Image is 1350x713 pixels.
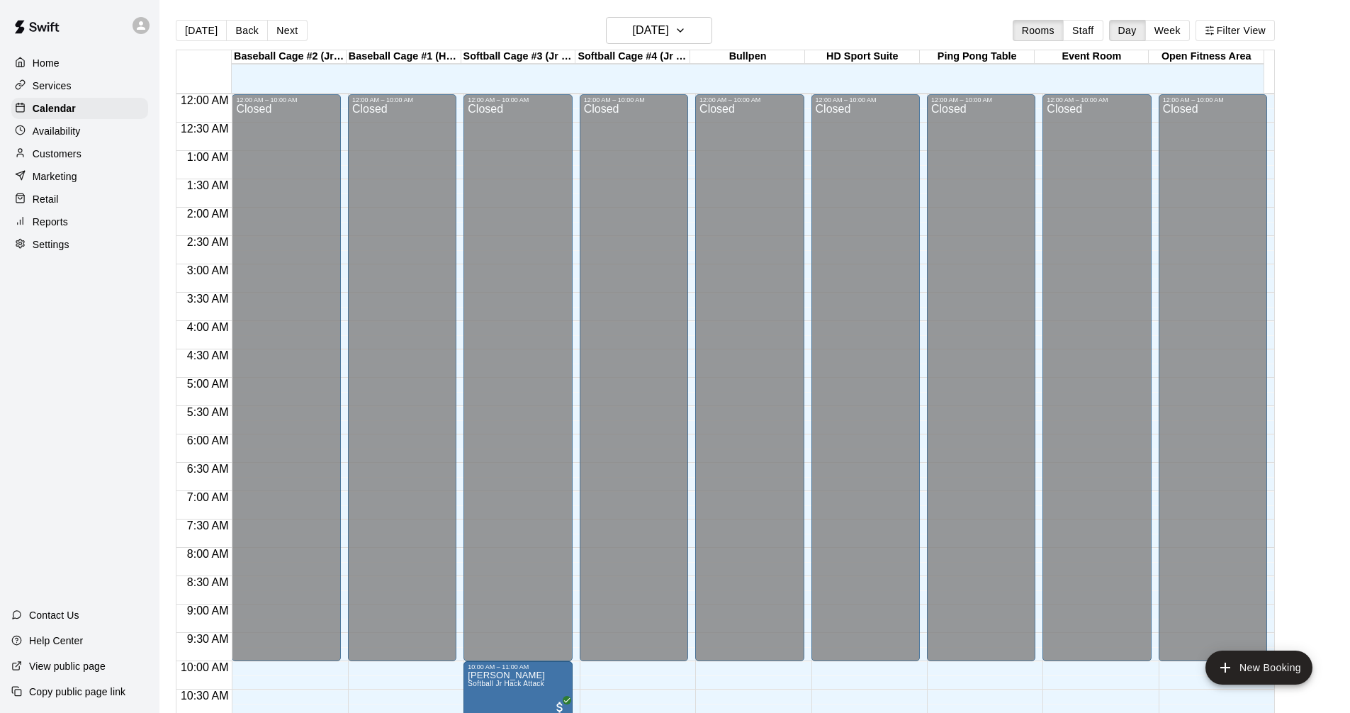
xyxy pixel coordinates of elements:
[811,94,920,661] div: 12:00 AM – 10:00 AM: Closed
[33,192,59,206] p: Retail
[1035,50,1149,64] div: Event Room
[177,690,232,702] span: 10:30 AM
[267,20,307,41] button: Next
[931,96,1031,103] div: 12:00 AM – 10:00 AM
[11,52,148,74] a: Home
[1159,94,1267,661] div: 12:00 AM – 10:00 AM: Closed
[33,101,76,116] p: Calendar
[11,211,148,232] a: Reports
[232,50,347,64] div: Baseball Cage #2 (Jr Hack Attack)
[184,406,232,418] span: 5:30 AM
[29,634,83,648] p: Help Center
[816,103,916,666] div: Closed
[1063,20,1103,41] button: Staff
[633,21,669,40] h6: [DATE]
[232,94,340,661] div: 12:00 AM – 10:00 AM: Closed
[1163,103,1263,666] div: Closed
[352,96,452,103] div: 12:00 AM – 10:00 AM
[461,50,576,64] div: Softball Cage #3 (Jr Hack Attack)
[931,103,1031,666] div: Closed
[184,548,232,560] span: 8:00 AM
[805,50,920,64] div: HD Sport Suite
[1163,96,1263,103] div: 12:00 AM – 10:00 AM
[690,50,805,64] div: Bullpen
[584,103,684,666] div: Closed
[33,56,60,70] p: Home
[11,234,148,255] a: Settings
[584,96,684,103] div: 12:00 AM – 10:00 AM
[33,79,72,93] p: Services
[33,237,69,252] p: Settings
[184,236,232,248] span: 2:30 AM
[33,124,81,138] p: Availability
[11,75,148,96] a: Services
[184,378,232,390] span: 5:00 AM
[177,123,232,135] span: 12:30 AM
[1149,50,1264,64] div: Open Fitness Area
[29,608,79,622] p: Contact Us
[177,661,232,673] span: 10:00 AM
[29,685,125,699] p: Copy public page link
[184,208,232,220] span: 2:00 AM
[184,264,232,276] span: 3:00 AM
[352,103,452,666] div: Closed
[11,166,148,187] a: Marketing
[236,103,336,666] div: Closed
[184,151,232,163] span: 1:00 AM
[1196,20,1275,41] button: Filter View
[11,98,148,119] a: Calendar
[226,20,268,41] button: Back
[468,663,568,670] div: 10:00 AM – 11:00 AM
[184,434,232,447] span: 6:00 AM
[29,659,106,673] p: View public page
[184,293,232,305] span: 3:30 AM
[816,96,916,103] div: 12:00 AM – 10:00 AM
[468,96,568,103] div: 12:00 AM – 10:00 AM
[1145,20,1190,41] button: Week
[468,680,544,687] span: Softball Jr Hack Attack
[927,94,1035,661] div: 12:00 AM – 10:00 AM: Closed
[33,147,81,161] p: Customers
[184,491,232,503] span: 7:00 AM
[699,103,799,666] div: Closed
[695,94,804,661] div: 12:00 AM – 10:00 AM: Closed
[33,215,68,229] p: Reports
[184,605,232,617] span: 9:00 AM
[184,321,232,333] span: 4:00 AM
[468,103,568,666] div: Closed
[575,50,690,64] div: Softball Cage #4 (Jr Hack Attack)
[1042,94,1151,661] div: 12:00 AM – 10:00 AM: Closed
[606,17,712,44] button: [DATE]
[1047,103,1147,666] div: Closed
[347,50,461,64] div: Baseball Cage #1 (Hack Attack)
[699,96,799,103] div: 12:00 AM – 10:00 AM
[580,94,688,661] div: 12:00 AM – 10:00 AM: Closed
[184,633,232,645] span: 9:30 AM
[11,120,148,142] a: Availability
[184,520,232,532] span: 7:30 AM
[184,576,232,588] span: 8:30 AM
[184,349,232,361] span: 4:30 AM
[1047,96,1147,103] div: 12:00 AM – 10:00 AM
[236,96,336,103] div: 12:00 AM – 10:00 AM
[176,20,227,41] button: [DATE]
[11,143,148,164] a: Customers
[348,94,456,661] div: 12:00 AM – 10:00 AM: Closed
[1013,20,1064,41] button: Rooms
[177,94,232,106] span: 12:00 AM
[33,169,77,184] p: Marketing
[184,179,232,191] span: 1:30 AM
[1205,651,1312,685] button: add
[920,50,1035,64] div: Ping Pong Table
[11,189,148,210] a: Retail
[463,94,572,661] div: 12:00 AM – 10:00 AM: Closed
